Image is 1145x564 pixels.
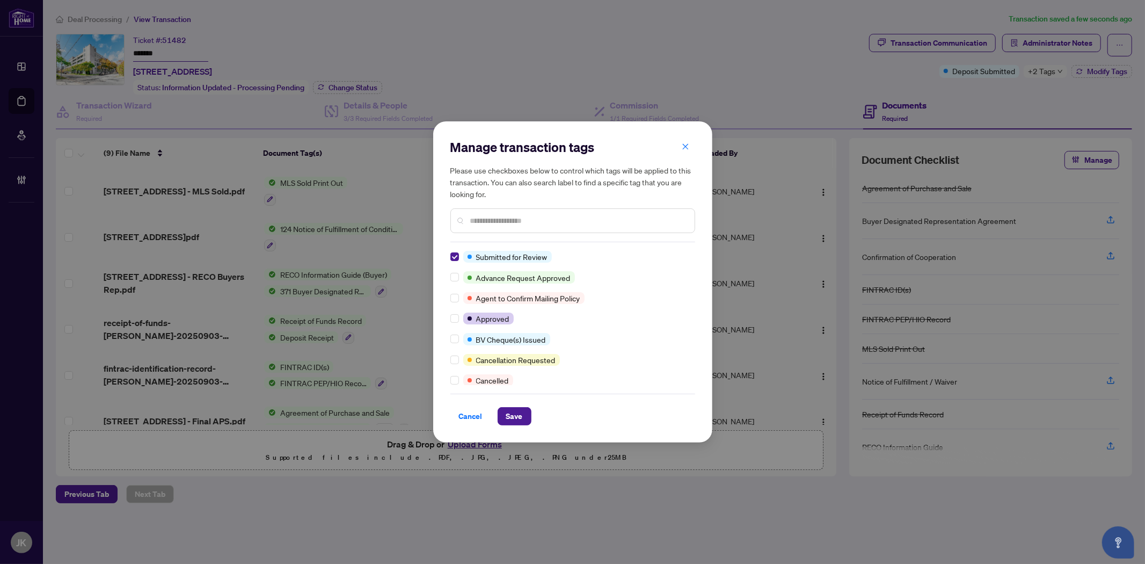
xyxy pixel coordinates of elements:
[682,143,689,150] span: close
[476,354,556,366] span: Cancellation Requested
[459,408,483,425] span: Cancel
[450,139,695,156] h2: Manage transaction tags
[476,251,548,263] span: Submitted for Review
[450,164,695,200] h5: Please use checkboxes below to control which tags will be applied to this transaction. You can al...
[498,407,531,425] button: Save
[450,407,491,425] button: Cancel
[1102,526,1134,559] button: Open asap
[476,374,509,386] span: Cancelled
[476,292,580,304] span: Agent to Confirm Mailing Policy
[476,334,546,345] span: BV Cheque(s) Issued
[476,313,509,324] span: Approved
[476,272,571,284] span: Advance Request Approved
[506,408,523,425] span: Save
